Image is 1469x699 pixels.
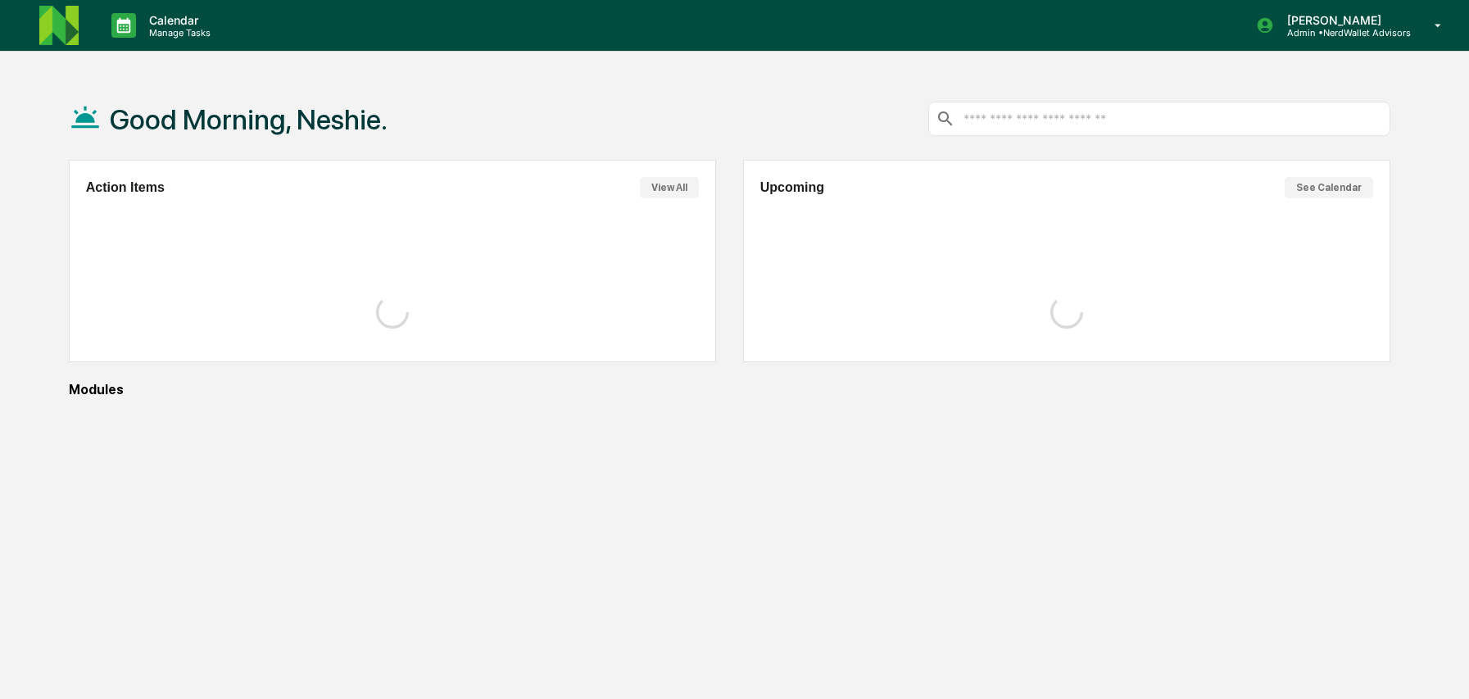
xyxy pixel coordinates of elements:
img: logo [39,6,79,45]
p: Calendar [136,13,219,27]
p: Manage Tasks [136,27,219,39]
p: [PERSON_NAME] [1274,13,1411,27]
p: Admin • NerdWallet Advisors [1274,27,1411,39]
h2: Upcoming [760,180,824,195]
h2: Action Items [86,180,165,195]
h1: Good Morning, Neshie. [110,103,388,136]
button: View All [640,177,699,198]
button: See Calendar [1285,177,1373,198]
div: Modules [69,382,1391,397]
